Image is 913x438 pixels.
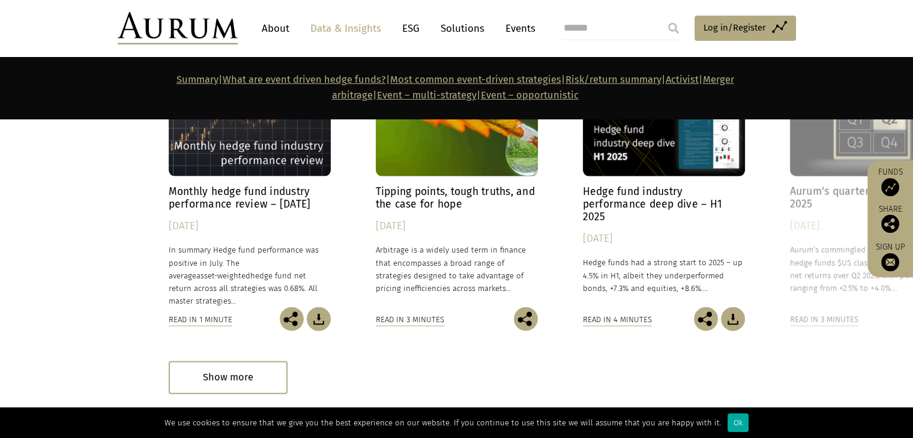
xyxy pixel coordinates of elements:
[499,17,535,40] a: Events
[873,205,907,233] div: Share
[376,218,538,235] div: [DATE]
[223,74,386,85] a: What are event driven hedge funds?
[304,17,387,40] a: Data & Insights
[390,74,561,85] a: Most common event-driven strategies
[396,17,426,40] a: ESG
[256,17,295,40] a: About
[583,185,745,223] h4: Hedge fund industry performance deep dive – H1 2025
[377,89,477,101] a: Event – multi-strategy
[694,307,718,331] img: Share this post
[514,307,538,331] img: Share this post
[280,307,304,331] img: Share this post
[583,230,745,247] div: [DATE]
[481,89,579,101] a: Event – opportunistic
[169,244,331,307] p: In summary Hedge fund performance was positive in July. The average hedge fund net return across ...
[169,361,288,394] div: Show more
[583,75,745,307] a: Hedge Fund Data Hedge fund industry performance deep dive – H1 2025 [DATE] Hedge funds had a stro...
[196,271,250,280] span: asset-weighted
[704,20,766,35] span: Log in/Register
[873,242,907,271] a: Sign up
[790,313,858,326] div: Read in 3 minutes
[583,313,652,326] div: Read in 4 minutes
[695,16,796,41] a: Log in/Register
[169,75,331,307] a: Hedge Fund Data Monthly hedge fund industry performance review – [DATE] [DATE] In summary Hedge f...
[376,185,538,211] h4: Tipping points, tough truths, and the case for hope
[169,185,331,211] h4: Monthly hedge fund industry performance review – [DATE]
[307,307,331,331] img: Download Article
[728,413,749,432] div: Ok
[435,17,490,40] a: Solutions
[376,313,444,326] div: Read in 3 minutes
[661,16,686,40] input: Submit
[666,74,699,85] a: Activist
[721,307,745,331] img: Download Article
[176,74,218,85] a: Summary
[873,167,907,196] a: Funds
[565,74,661,85] a: Risk/return summary
[118,12,238,44] img: Aurum
[881,215,899,233] img: Share this post
[169,218,331,235] div: [DATE]
[376,75,538,307] a: Insights Tipping points, tough truths, and the case for hope [DATE] Arbitrage is a widely used te...
[583,256,745,294] p: Hedge funds had a strong start to 2025 – up 4.5% in H1, albeit they underperformed bonds, +7.3% a...
[881,178,899,196] img: Access Funds
[376,244,538,295] p: Arbitrage is a widely used term in finance that encompasses a broad range of strategies designed ...
[881,253,899,271] img: Sign up to our newsletter
[169,313,232,326] div: Read in 1 minute
[176,74,734,101] strong: | | | | | | |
